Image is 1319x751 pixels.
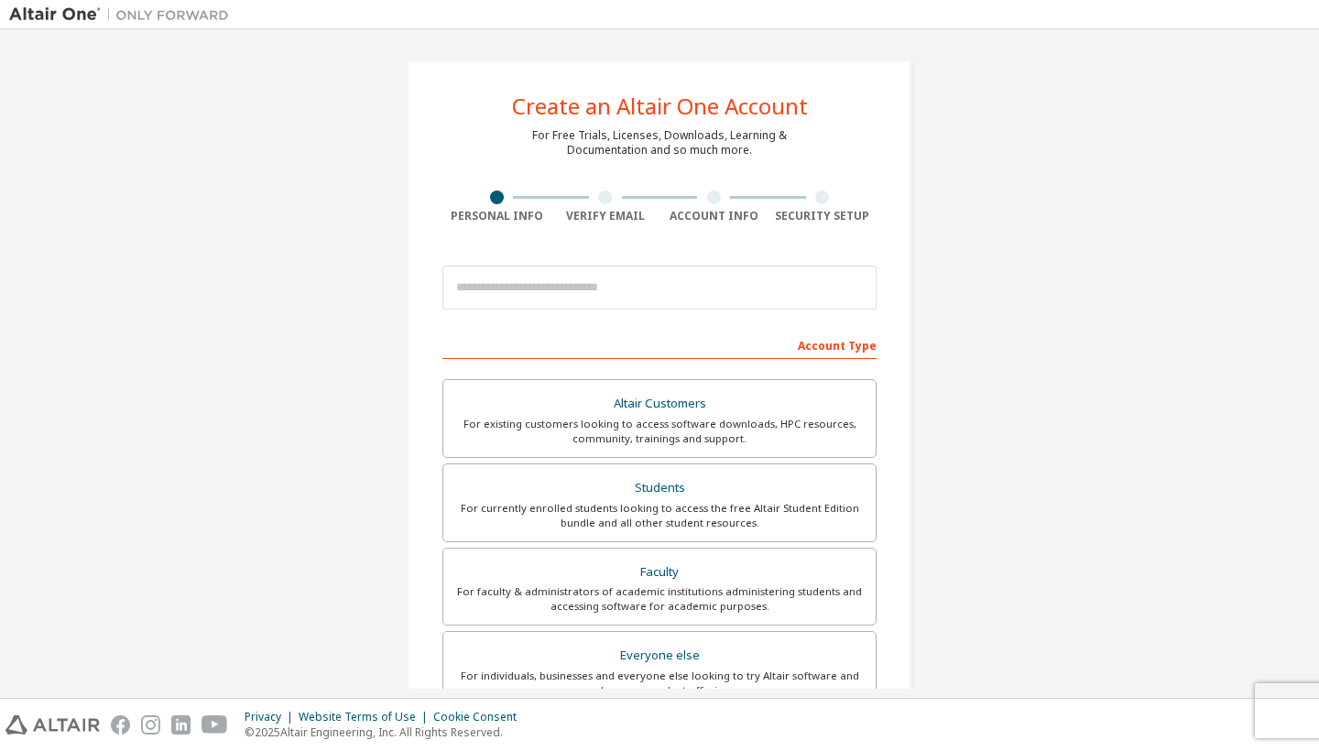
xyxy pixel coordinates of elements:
[202,715,228,735] img: youtube.svg
[111,715,130,735] img: facebook.svg
[454,669,865,698] div: For individuals, businesses and everyone else looking to try Altair software and explore our prod...
[454,643,865,669] div: Everyone else
[454,417,865,446] div: For existing customers looking to access software downloads, HPC resources, community, trainings ...
[454,501,865,530] div: For currently enrolled students looking to access the free Altair Student Edition bundle and all ...
[551,209,660,223] div: Verify Email
[454,560,865,585] div: Faculty
[299,710,433,724] div: Website Terms of Use
[454,475,865,501] div: Students
[245,710,299,724] div: Privacy
[171,715,191,735] img: linkedin.svg
[454,584,865,614] div: For faculty & administrators of academic institutions administering students and accessing softwa...
[442,209,551,223] div: Personal Info
[659,209,769,223] div: Account Info
[433,710,528,724] div: Cookie Consent
[245,724,528,740] p: © 2025 Altair Engineering, Inc. All Rights Reserved.
[532,128,787,158] div: For Free Trials, Licenses, Downloads, Learning & Documentation and so much more.
[5,715,100,735] img: altair_logo.svg
[512,95,808,117] div: Create an Altair One Account
[442,330,877,359] div: Account Type
[769,209,878,223] div: Security Setup
[9,5,238,24] img: Altair One
[141,715,160,735] img: instagram.svg
[454,391,865,417] div: Altair Customers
